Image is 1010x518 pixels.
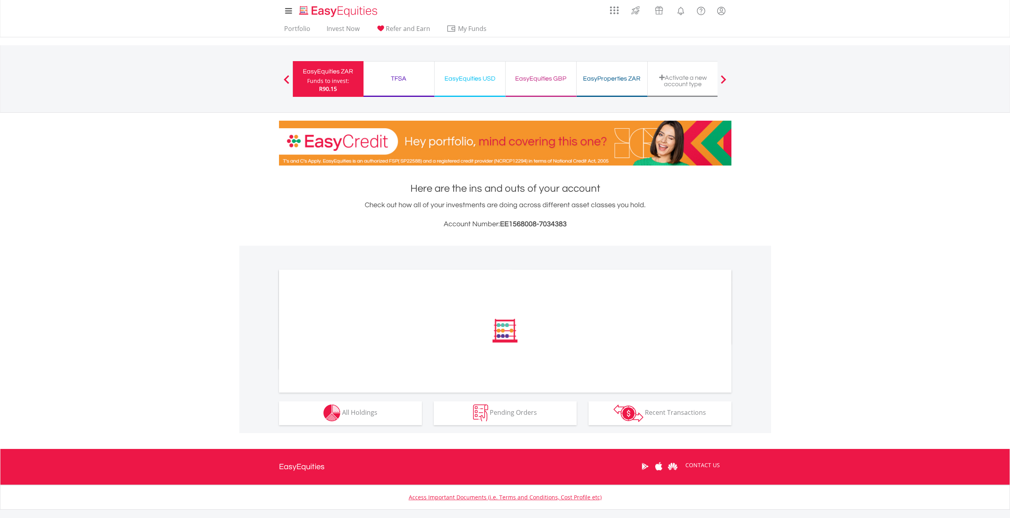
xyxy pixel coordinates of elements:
a: AppsGrid [605,2,624,15]
span: Pending Orders [490,408,537,417]
a: Access Important Documents (i.e. Terms and Conditions, Cost Profile etc) [409,493,602,501]
a: Home page [296,2,381,18]
img: transactions-zar-wht.png [614,404,643,422]
div: EasyProperties ZAR [581,73,643,84]
a: FAQ's and Support [691,2,711,18]
a: CONTACT US [680,454,725,476]
span: All Holdings [342,408,377,417]
a: My Profile [711,2,731,19]
span: Refer and Earn [386,24,430,33]
a: Refer and Earn [373,25,433,37]
a: Google Play [638,454,652,479]
a: Vouchers [647,2,671,17]
img: EasyEquities_Logo.png [298,5,381,18]
div: TFSA [368,73,429,84]
span: R90.15 [319,85,337,92]
div: Check out how all of your investments are doing across different asset classes you hold. [279,200,731,230]
div: EasyEquities USD [439,73,500,84]
a: EasyEquities [279,449,325,485]
span: My Funds [446,23,498,34]
div: EasyEquities GBP [510,73,571,84]
div: EasyEquities ZAR [298,66,359,77]
div: Activate a new account type [652,74,714,87]
a: Invest Now [323,25,363,37]
button: All Holdings [279,401,422,425]
a: Portfolio [281,25,314,37]
img: EasyCredit Promotion Banner [279,121,731,166]
span: EE1568008-7034383 [500,220,567,228]
img: grid-menu-icon.svg [610,6,619,15]
span: Recent Transactions [645,408,706,417]
button: Recent Transactions [589,401,731,425]
h1: Here are the ins and outs of your account [279,181,731,196]
a: Huawei [666,454,680,479]
h3: Account Number: [279,219,731,230]
img: vouchers-v2.svg [652,4,666,17]
img: holdings-wht.png [323,404,341,422]
button: Pending Orders [434,401,577,425]
img: thrive-v2.svg [629,4,642,17]
a: Notifications [671,2,691,18]
img: pending_instructions-wht.png [473,404,488,422]
div: Funds to invest: [307,77,349,85]
a: Apple [652,454,666,479]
